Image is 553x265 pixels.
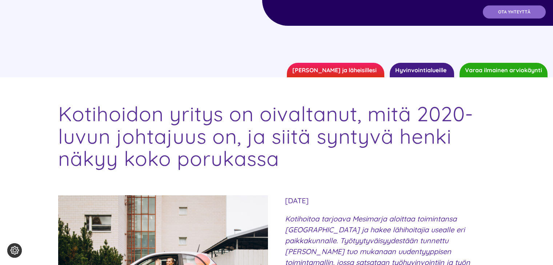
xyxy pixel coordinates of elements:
button: Evästeasetukset [7,243,22,258]
a: OTA YHTEYTTÄ [483,5,546,19]
h1: Kotihoidon yritys on oivaltanut, mitä 2020-luvun johtajuus on, ja siitä syntyvä henki näkyy koko ... [58,103,494,170]
a: Hyvinvointialueille [390,63,454,77]
p: [DATE] [285,195,494,206]
a: [PERSON_NAME] ja läheisillesi [287,63,384,77]
a: Varaa ilmainen arviokäynti [460,63,548,77]
span: OTA YHTEYTTÄ [498,9,530,15]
